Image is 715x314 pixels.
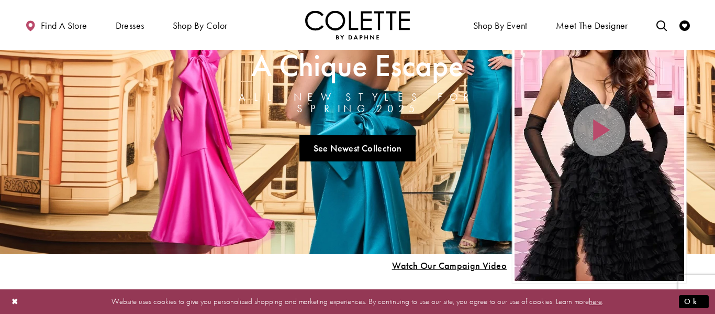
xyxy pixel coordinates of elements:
a: here [589,296,602,307]
span: Dresses [116,20,144,31]
a: Toggle search [654,10,669,39]
img: Colette by Daphne [305,10,410,39]
button: Close Dialog [6,293,24,311]
p: Website uses cookies to give you personalized shopping and marketing experiences. By continuing t... [75,295,640,309]
span: Meet the designer [556,20,628,31]
span: Shop By Event [473,20,528,31]
span: Shop By Event [471,10,530,39]
a: Meet the designer [553,10,631,39]
a: Find a store [23,10,90,39]
span: Shop by color [170,10,230,39]
a: Check Wishlist [677,10,692,39]
ul: Slider Links [203,131,512,166]
a: Visit Home Page [305,10,410,39]
span: Play Slide #15 Video [392,261,507,271]
button: Submit Dialog [679,295,709,308]
span: Find a store [41,20,87,31]
span: Shop by color [173,20,228,31]
a: See Newest Collection A Chique Escape All New Styles For Spring 2025 [299,135,416,161]
span: Dresses [113,10,147,39]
